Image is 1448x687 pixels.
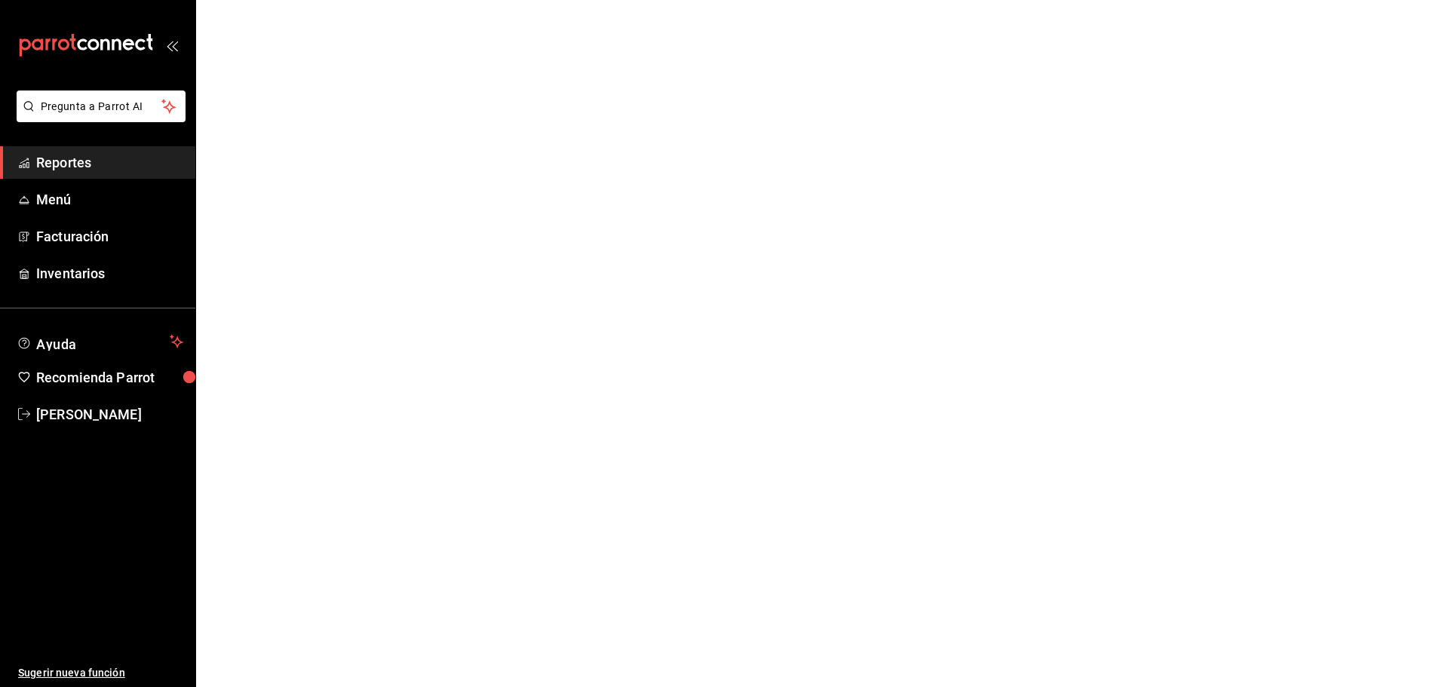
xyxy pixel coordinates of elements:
span: Facturación [36,226,183,247]
button: Pregunta a Parrot AI [17,90,186,122]
button: open_drawer_menu [166,39,178,51]
span: Pregunta a Parrot AI [41,99,162,115]
span: Recomienda Parrot [36,367,183,388]
span: [PERSON_NAME] [36,404,183,425]
span: Reportes [36,152,183,173]
a: Pregunta a Parrot AI [11,109,186,125]
span: Sugerir nueva función [18,665,183,681]
span: Inventarios [36,263,183,284]
span: Ayuda [36,333,164,351]
span: Menú [36,189,183,210]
